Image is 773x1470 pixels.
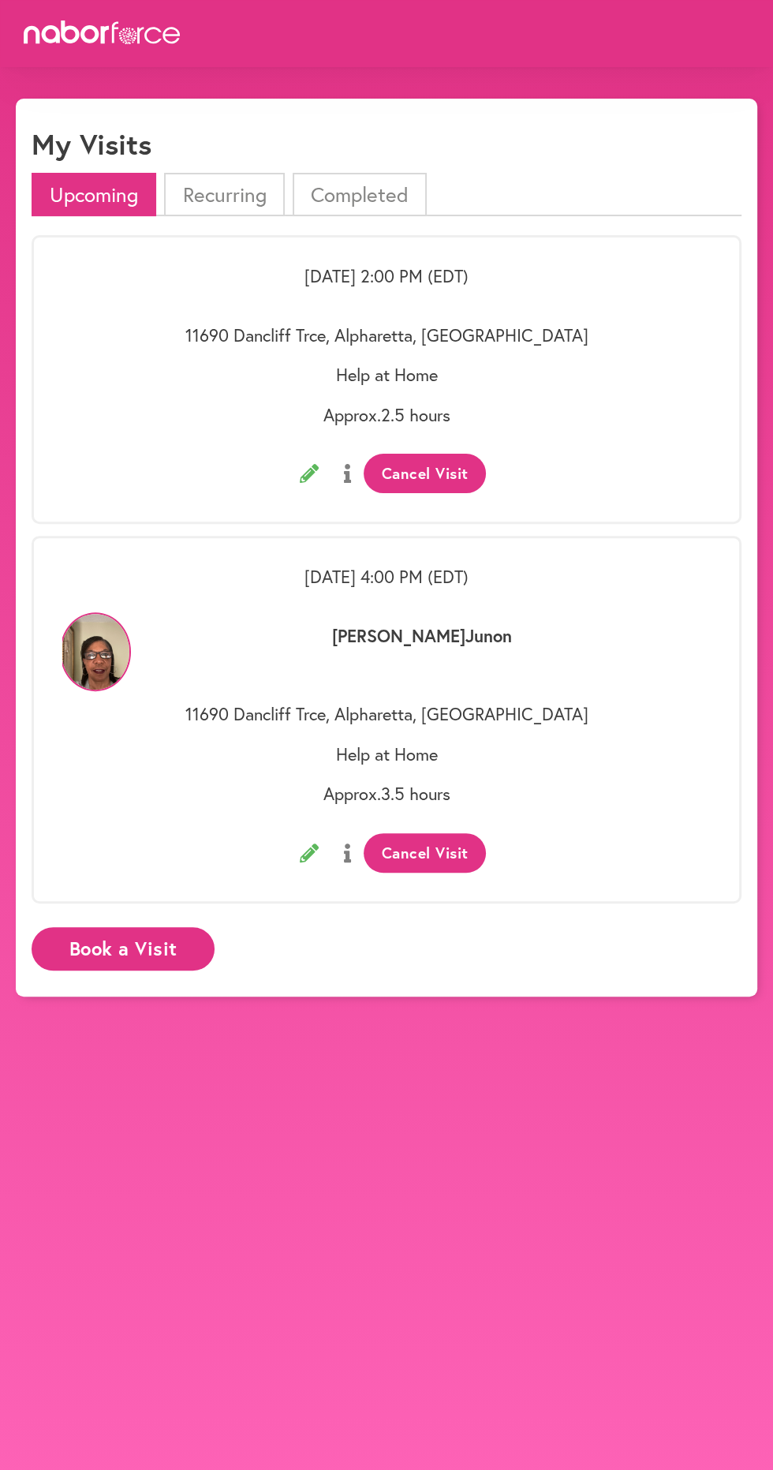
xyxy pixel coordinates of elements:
a: Book a Visit [32,939,215,954]
span: [DATE] 4:00 PM (EDT) [304,565,469,588]
img: QBexCSpNTsOGcq3unIbE [60,612,131,691]
button: Cancel Visit [364,454,486,493]
button: Cancel Visit [364,833,486,873]
p: [PERSON_NAME] Junon [133,626,711,685]
li: Recurring [164,173,284,216]
p: Approx. 2.5 hours [62,405,711,425]
h1: My Visits [32,127,151,161]
span: [DATE] 2:00 PM (EDT) [304,264,469,287]
li: Upcoming [32,173,156,216]
p: 11690 Dancliff Trce, Alpharetta, [GEOGRAPHIC_DATA] [62,704,711,724]
button: Book a Visit [32,927,215,971]
p: Approx. 3.5 hours [62,784,711,804]
li: Completed [293,173,427,216]
p: Help at Home [62,365,711,385]
p: Help at Home [62,744,711,765]
p: 11690 Dancliff Trce, Alpharetta, [GEOGRAPHIC_DATA] [62,325,711,346]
